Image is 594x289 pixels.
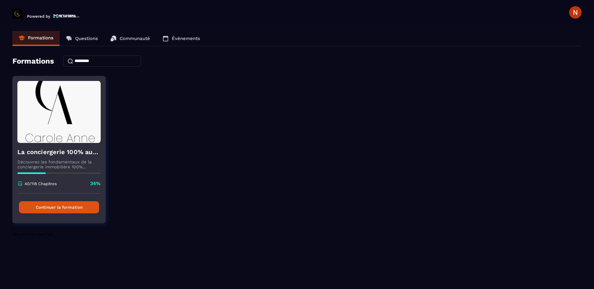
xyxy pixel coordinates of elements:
[27,14,50,19] p: Powered by
[75,36,98,41] p: Questions
[28,35,53,41] p: Formations
[17,81,101,143] img: formation-background
[60,31,104,46] a: Questions
[104,31,156,46] a: Communauté
[12,57,54,65] h4: Formations
[156,31,206,46] a: Événements
[17,159,101,169] p: Découvrez les fondamentaux de la conciergerie immobilière 100% automatisée. Cette formation est c...
[120,36,150,41] p: Communauté
[172,36,200,41] p: Événements
[12,31,60,46] a: Formations
[90,180,101,187] p: 34%
[19,201,99,213] button: Continuer la formation
[25,181,57,186] p: 40/118 Chapitres
[12,9,22,19] img: logo-branding
[12,231,53,237] span: No more results!
[17,148,101,156] h4: La conciergerie 100% automatisée
[53,13,80,19] img: logo
[12,76,113,231] a: formation-backgroundLa conciergerie 100% automatiséeDécouvrez les fondamentaux de la conciergerie...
